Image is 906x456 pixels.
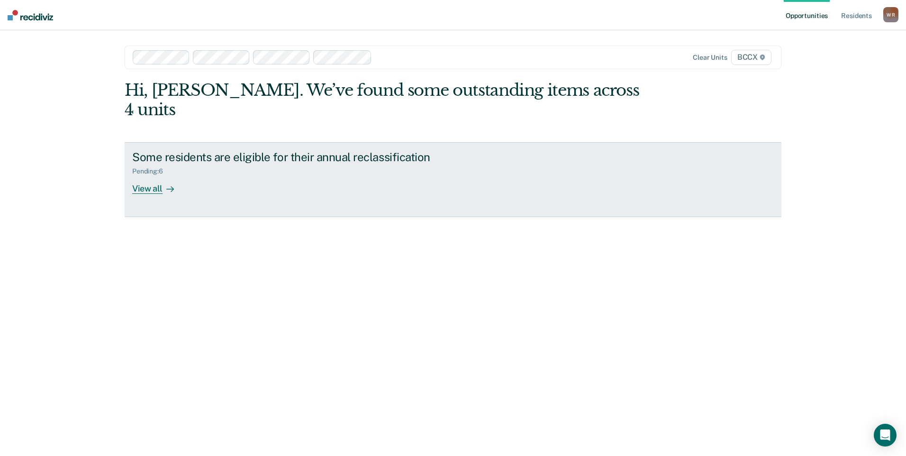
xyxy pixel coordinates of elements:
img: Recidiviz [8,10,53,20]
div: Open Intercom Messenger [874,424,897,447]
span: BCCX [731,50,771,65]
button: WR [883,7,898,22]
div: View all [132,175,185,194]
a: Some residents are eligible for their annual reclassificationPending:6View all [125,142,781,217]
div: Pending : 6 [132,167,171,175]
div: Clear units [693,54,727,62]
div: Some residents are eligible for their annual reclassification [132,150,465,164]
div: W R [883,7,898,22]
div: Hi, [PERSON_NAME]. We’ve found some outstanding items across 4 units [125,81,650,119]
